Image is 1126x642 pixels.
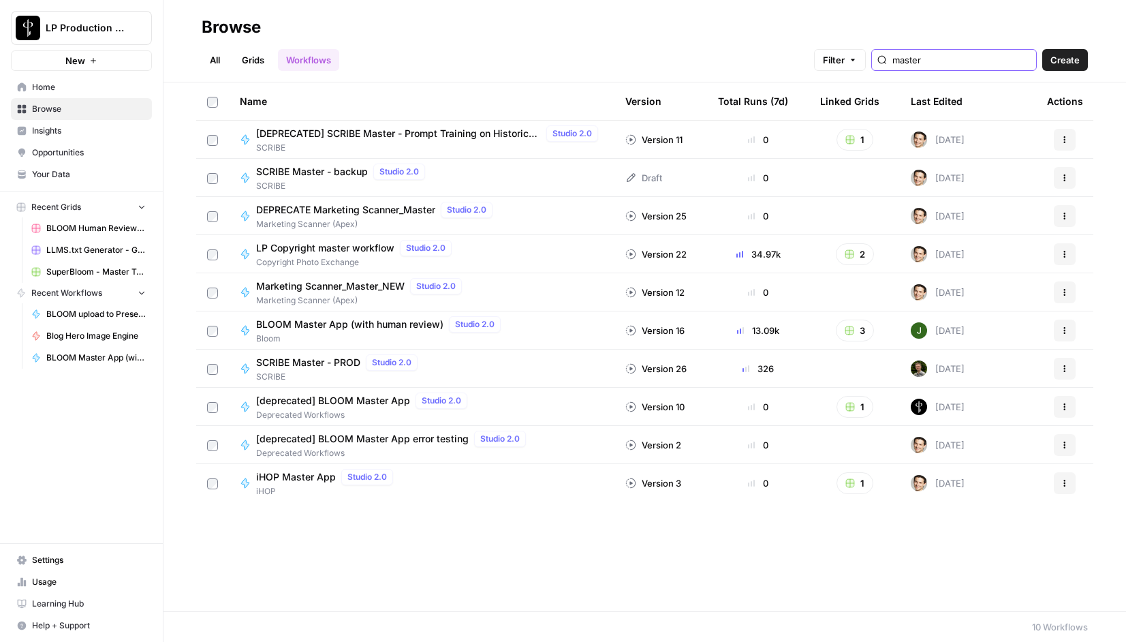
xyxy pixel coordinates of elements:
span: iHOP Master App [256,470,336,484]
div: [DATE] [911,475,965,491]
a: All [202,49,228,71]
a: BLOOM Master App (with human review)Studio 2.0Bloom [240,316,604,345]
span: Blog Hero Image Engine [46,330,146,342]
div: 0 [718,171,798,185]
div: Version 25 [625,209,687,223]
span: Recent Workflows [31,287,102,299]
button: New [11,50,152,71]
a: LP Copyright master workflowStudio 2.0Copyright Photo Exchange [240,240,604,269]
img: s490wiz4j6jcuzx6yvvs5e0w4nek [911,399,927,415]
a: iHOP Master AppStudio 2.0iHOP [240,469,604,498]
span: Studio 2.0 [416,280,456,292]
span: [deprecated] BLOOM Master App error testing [256,432,469,446]
div: [DATE] [911,322,965,339]
button: 1 [836,129,873,151]
a: BLOOM upload to Presence (after Human Review) [25,303,152,325]
img: j7temtklz6amjwtjn5shyeuwpeb0 [911,132,927,148]
span: SCRIBE Master - backup [256,165,368,179]
div: Version 3 [625,476,681,490]
span: Studio 2.0 [347,471,387,483]
div: Version 11 [625,133,683,147]
span: Marketing Scanner_Master_NEW [256,279,405,293]
span: SCRIBE [256,142,604,154]
span: Your Data [32,168,146,181]
button: Help + Support [11,615,152,637]
div: [DATE] [911,284,965,301]
div: [DATE] [911,399,965,415]
span: LP Production Workloads [46,21,128,35]
button: 2 [836,243,874,265]
span: Copyright Photo Exchange [256,256,457,269]
a: [deprecated] BLOOM Master AppStudio 2.0Deprecated Workflows [240,393,604,421]
div: 10 Workflows [1032,620,1088,634]
div: Version [625,82,661,120]
span: Studio 2.0 [447,204,486,216]
span: Usage [32,576,146,588]
img: j7temtklz6amjwtjn5shyeuwpeb0 [911,170,927,186]
span: Home [32,81,146,93]
span: Marketing Scanner (Apex) [256,218,498,230]
div: Version 2 [625,438,681,452]
a: BLOOM Human Review (ver2) [25,217,152,239]
span: DEPRECATE Marketing Scanner_Master [256,203,435,217]
a: Settings [11,549,152,571]
div: Last Edited [911,82,963,120]
div: Version 26 [625,362,687,376]
a: Usage [11,571,152,593]
span: Studio 2.0 [480,433,520,445]
a: SCRIBE Master - PRODStudio 2.0SCRIBE [240,354,604,383]
span: LLMS.txt Generator - Grid [46,244,146,256]
span: Filter [823,53,845,67]
span: Studio 2.0 [406,242,445,254]
span: [DEPRECATED] SCRIBE Master - Prompt Training on Historical Data [256,127,541,140]
span: LP Copyright master workflow [256,241,394,255]
span: BLOOM Master App (with human review) [256,318,443,331]
a: SuperBloom - Master Topic List [25,261,152,283]
img: 0l3uqmpcmxucjvy0rsqzbc15vx5l [911,361,927,377]
span: Settings [32,554,146,566]
input: Search [892,53,1031,67]
div: Actions [1047,82,1083,120]
div: 0 [718,209,798,223]
a: Your Data [11,164,152,185]
img: j7temtklz6amjwtjn5shyeuwpeb0 [911,437,927,453]
a: Opportunities [11,142,152,164]
img: j7temtklz6amjwtjn5shyeuwpeb0 [911,475,927,491]
img: LP Production Workloads Logo [16,16,40,40]
span: Studio 2.0 [379,166,419,178]
div: [DATE] [911,361,965,377]
span: SCRIBE Master - PROD [256,356,360,369]
span: SCRIBE [256,180,431,192]
div: Version 12 [625,286,685,299]
span: BLOOM Human Review (ver2) [46,222,146,234]
span: Studio 2.0 [455,318,495,331]
a: Browse [11,98,152,120]
span: Browse [32,103,146,115]
a: Learning Hub [11,593,152,615]
span: Deprecated Workflows [256,447,531,459]
div: [DATE] [911,246,965,262]
div: Total Runs (7d) [718,82,788,120]
div: 326 [718,362,798,376]
a: Workflows [278,49,339,71]
img: j7temtklz6amjwtjn5shyeuwpeb0 [911,246,927,262]
div: [DATE] [911,170,965,186]
span: Deprecated Workflows [256,409,473,421]
span: Help + Support [32,620,146,632]
a: Grids [234,49,272,71]
button: Create [1042,49,1088,71]
a: SCRIBE Master - backupStudio 2.0SCRIBE [240,164,604,192]
button: 3 [836,320,874,341]
span: SCRIBE [256,371,423,383]
div: 0 [718,400,798,414]
span: iHOP [256,485,398,498]
div: Draft [625,171,662,185]
button: Recent Workflows [11,283,152,303]
span: BLOOM Master App (with human review) [46,352,146,364]
a: Blog Hero Image Engine [25,325,152,347]
span: [deprecated] BLOOM Master App [256,394,410,408]
span: Studio 2.0 [552,127,592,140]
button: Recent Grids [11,197,152,217]
a: DEPRECATE Marketing Scanner_MasterStudio 2.0Marketing Scanner (Apex) [240,202,604,230]
a: Marketing Scanner_Master_NEWStudio 2.0Marketing Scanner (Apex) [240,278,604,307]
